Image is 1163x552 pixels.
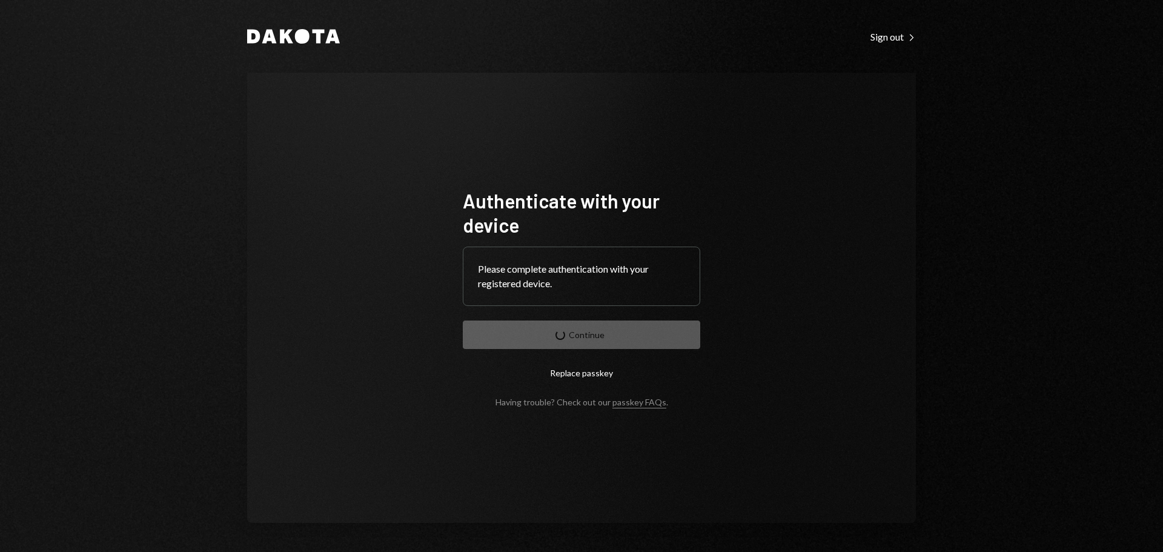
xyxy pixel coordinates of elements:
[870,31,916,43] div: Sign out
[612,397,666,408] a: passkey FAQs
[463,359,700,387] button: Replace passkey
[495,397,668,407] div: Having trouble? Check out our .
[478,262,685,291] div: Please complete authentication with your registered device.
[463,188,700,237] h1: Authenticate with your device
[870,30,916,43] a: Sign out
